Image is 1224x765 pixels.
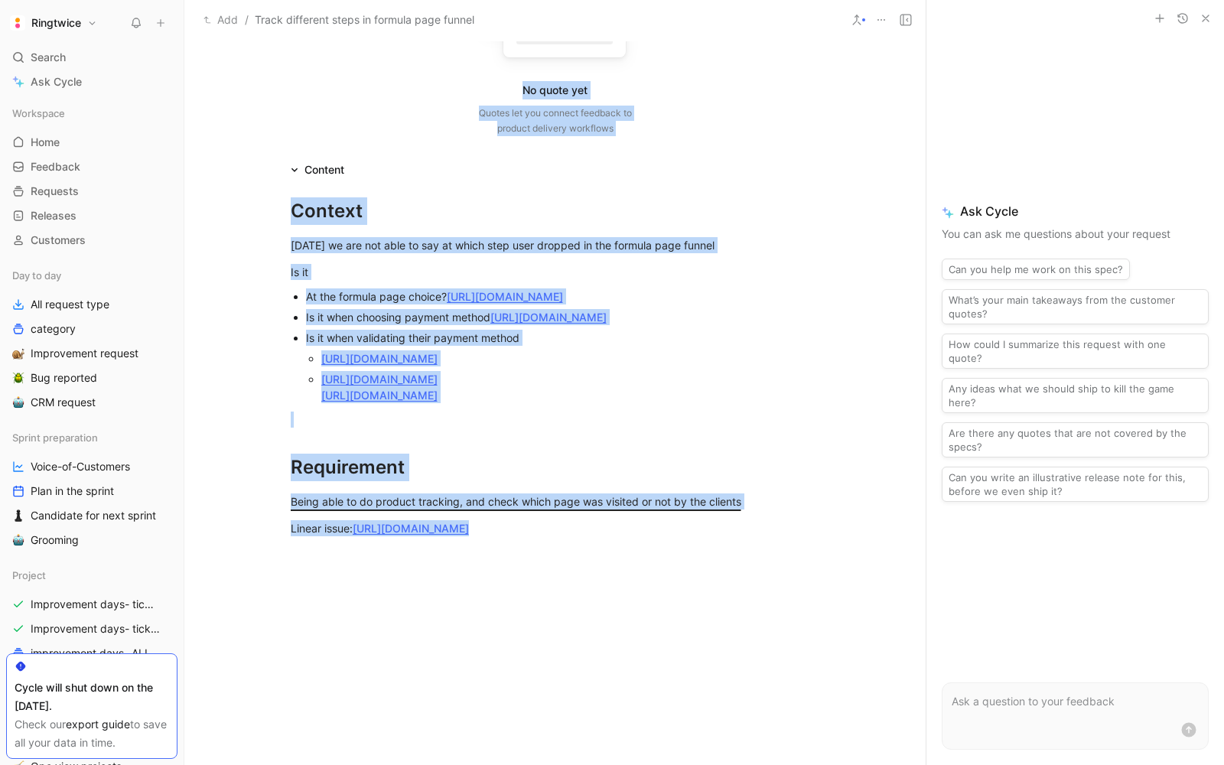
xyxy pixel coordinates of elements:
[6,391,177,414] a: 🤖CRM request
[31,459,130,474] span: Voice-of-Customers
[942,289,1209,324] button: What’s your main takeaways from the customer quotes?
[447,290,563,303] a: [URL][DOMAIN_NAME]
[942,202,1209,220] span: Ask Cycle
[306,330,820,346] div: Is it when validating their payment method
[479,106,632,136] div: Quotes let you connect feedback to product delivery workflows
[15,715,169,752] div: Check our to save all your data in time.
[31,233,86,248] span: Customers
[9,531,28,549] button: 🤖
[306,309,820,325] div: Is it when choosing payment method
[31,321,76,337] span: category
[6,366,177,389] a: 🪲Bug reported
[9,506,28,525] button: ♟️
[6,342,177,365] a: 🐌Improvement request
[245,11,249,29] span: /
[12,372,24,384] img: 🪲
[12,430,98,445] span: Sprint preparation
[6,229,177,252] a: Customers
[31,395,96,410] span: CRM request
[304,161,344,179] div: Content
[291,264,820,280] div: Is it
[66,718,130,731] a: export guide
[31,483,114,499] span: Plan in the sprint
[6,642,177,665] a: improvement days- ALL
[31,646,151,661] span: improvement days- ALL
[6,180,177,203] a: Requests
[522,81,588,99] div: No quote yet
[291,495,741,508] mark: Being able to do product tracking, and check which page was visited or not by the clients
[353,522,469,535] a: [URL][DOMAIN_NAME]
[6,317,177,340] a: category
[6,593,177,616] a: Improvement days- tickets ready
[12,534,24,546] img: 🤖
[12,396,24,409] img: 🤖
[31,597,160,612] span: Improvement days- tickets ready
[31,184,79,199] span: Requests
[200,11,242,29] button: Add
[942,467,1209,502] button: Can you write an illustrative release note for this, before we even ship it?
[31,532,79,548] span: Grooming
[6,264,177,414] div: Day to dayAll request typecategory🐌Improvement request🪲Bug reported🤖CRM request
[6,155,177,178] a: Feedback
[9,393,28,412] button: 🤖
[942,225,1209,243] p: You can ask me questions about your request
[31,370,97,386] span: Bug reported
[15,679,169,715] div: Cycle will shut down on the [DATE].
[285,161,350,179] div: Content
[321,373,438,386] a: [URL][DOMAIN_NAME]
[6,504,177,527] a: ♟️Candidate for next sprint
[12,106,65,121] span: Workspace
[31,508,156,523] span: Candidate for next sprint
[9,369,28,387] button: 🪲
[31,297,109,312] span: All request type
[6,46,177,69] div: Search
[291,454,820,481] div: Requirement
[31,48,66,67] span: Search
[321,352,438,365] a: [URL][DOMAIN_NAME]
[6,102,177,125] div: Workspace
[31,16,81,30] h1: Ringtwice
[31,208,76,223] span: Releases
[6,529,177,552] a: 🤖Grooming
[942,334,1209,369] button: How could I summarize this request with one quote?
[31,135,60,150] span: Home
[6,204,177,227] a: Releases
[6,264,177,287] div: Day to day
[12,347,24,360] img: 🐌
[490,311,607,324] a: [URL][DOMAIN_NAME]
[12,268,61,283] span: Day to day
[6,131,177,154] a: Home
[6,564,177,587] div: Project
[12,568,46,583] span: Project
[6,564,177,689] div: ProjectImprovement days- tickets readyImprovement days- tickets ready-legacyimprovement days- ALL...
[10,15,25,31] img: Ringtwice
[6,455,177,478] a: Voice-of-Customers
[942,422,1209,457] button: Are there any quotes that are not covered by the specs?
[6,617,177,640] a: Improvement days- tickets ready-legacy
[6,426,177,552] div: Sprint preparationVoice-of-CustomersPlan in the sprint♟️Candidate for next sprint🤖Grooming
[31,621,161,636] span: Improvement days- tickets ready-legacy
[255,11,474,29] span: Track different steps in formula page funnel
[6,426,177,449] div: Sprint preparation
[6,293,177,316] a: All request type
[31,346,138,361] span: Improvement request
[291,237,820,253] div: [DATE] we are not able to say at which step user dropped in the formula page funnel
[31,159,80,174] span: Feedback
[291,197,820,225] div: Context
[12,509,24,522] img: ♟️
[9,344,28,363] button: 🐌
[6,12,101,34] button: RingtwiceRingtwice
[291,520,820,536] div: Linear issue:
[942,259,1130,280] button: Can you help me work on this spec?
[31,73,82,91] span: Ask Cycle
[306,288,820,304] div: At the formula page choice?
[942,378,1209,413] button: Any ideas what we should ship to kill the game here?
[321,389,438,402] a: [URL][DOMAIN_NAME]
[6,480,177,503] a: Plan in the sprint
[6,70,177,93] a: Ask Cycle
